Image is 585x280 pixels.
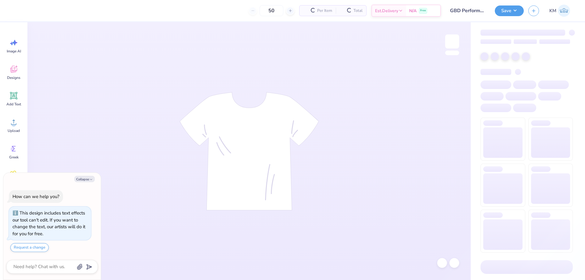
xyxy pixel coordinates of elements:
[495,5,524,16] button: Save
[10,243,49,252] button: Request a change
[6,102,21,107] span: Add Text
[547,5,573,17] a: KM
[179,92,319,211] img: tee-skeleton.svg
[445,5,490,17] input: Untitled Design
[409,8,417,14] span: N/A
[353,8,363,14] span: Total
[558,5,570,17] img: Karl Michael Narciza
[74,176,95,182] button: Collapse
[8,128,20,133] span: Upload
[12,210,85,237] div: This design includes text effects our tool can't edit. If you want to change the text, our artist...
[7,75,20,80] span: Designs
[260,5,283,16] input: – –
[12,193,59,200] div: How can we help you?
[549,7,556,14] span: KM
[420,9,426,13] span: Free
[317,8,332,14] span: Per Item
[7,49,21,54] span: Image AI
[9,155,19,160] span: Greek
[375,8,398,14] span: Est. Delivery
